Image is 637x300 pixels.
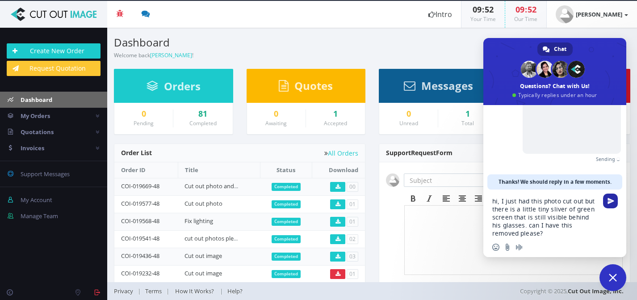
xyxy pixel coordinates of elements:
[515,244,523,251] span: Audio message
[121,199,159,207] a: COI-019577-48
[492,244,499,251] span: Insert an emoji
[7,8,101,21] img: Cut Out Image
[272,235,301,243] span: Completed
[386,173,399,187] img: user_default.jpg
[470,15,496,23] small: Your Time
[324,150,358,156] a: All Orders
[576,10,622,18] strong: [PERSON_NAME]
[180,110,226,118] a: 81
[454,193,470,204] div: Align center
[405,193,421,204] div: Bold
[386,110,431,118] a: 0
[445,110,490,118] div: 1
[114,162,178,178] th: Order ID
[260,162,312,178] th: Status
[515,4,524,15] span: 09
[21,144,44,152] span: Invoices
[223,287,247,295] a: Help?
[7,61,101,76] a: Request Quotation
[21,170,70,178] span: Support Messages
[405,206,622,275] iframe: Rich Text Area. Press ALT-F9 for menu. Press ALT-F10 for toolbar. Press ALT-0 for help
[272,270,301,278] span: Completed
[485,4,494,15] span: 52
[528,4,536,15] span: 52
[150,51,192,59] a: [PERSON_NAME]
[114,51,193,59] small: Welcome back !
[114,287,138,295] a: Privacy
[556,5,574,23] img: user_default.jpg
[537,42,573,56] div: Chat
[324,119,347,127] small: Accepted
[568,287,624,295] a: Cut Out Image, Inc.
[147,84,201,92] a: Orders
[184,199,222,207] a: Cut out photo
[482,4,485,15] span: :
[504,244,511,251] span: Send a file
[312,162,365,178] th: Download
[520,287,624,296] span: Copyright © 2025,
[499,174,612,190] span: Thanks! We should reply in a few moments.
[386,148,453,157] span: Support Form
[265,119,287,127] small: Awaiting
[21,128,54,136] span: Quotations
[7,43,101,59] a: Create New Order
[272,183,301,191] span: Completed
[419,1,461,28] a: Intro
[411,148,436,157] span: Request
[473,4,482,15] span: 09
[514,15,537,23] small: Our Time
[141,287,166,295] a: Terms
[399,119,418,127] small: Unread
[175,287,214,295] span: How It Works?
[184,269,222,277] a: Cut out image
[114,282,458,300] div: | | |
[178,162,260,178] th: Title
[421,193,437,204] div: Italic
[121,182,159,190] a: COI-019669-48
[21,196,52,204] span: My Account
[554,42,566,56] span: Chat
[438,193,454,204] div: Align left
[21,212,58,220] span: Manage Team
[470,193,486,204] div: Align right
[189,119,217,127] small: Completed
[184,252,222,260] a: Cut out image
[121,148,152,157] span: Order List
[547,1,637,28] a: [PERSON_NAME]
[596,156,615,162] span: Sending
[121,269,159,277] a: COI-019232-48
[272,218,301,226] span: Completed
[184,234,243,242] a: cut out photos please
[121,110,166,118] a: 0
[492,197,598,237] textarea: Compose your message...
[603,194,618,208] span: Send
[121,234,159,242] a: COI-019541-48
[184,217,213,225] a: Fix lighting
[421,78,473,93] span: Messages
[279,84,333,92] a: Quotes
[169,287,220,295] a: How It Works?
[134,119,154,127] small: Pending
[461,119,474,127] small: Total
[114,37,365,48] h3: Dashboard
[272,200,301,208] span: Completed
[294,78,333,93] span: Quotes
[184,182,270,190] a: Cut out photo and remove glare
[272,253,301,261] span: Completed
[599,264,626,291] div: Close chat
[21,112,50,120] span: My Orders
[254,110,299,118] a: 0
[404,84,473,92] a: Messages
[121,252,159,260] a: COI-019436-48
[164,79,201,93] span: Orders
[313,110,358,118] a: 1
[121,217,159,225] a: COI-019568-48
[524,4,528,15] span: :
[404,173,507,187] input: Subject
[21,96,52,104] span: Dashboard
